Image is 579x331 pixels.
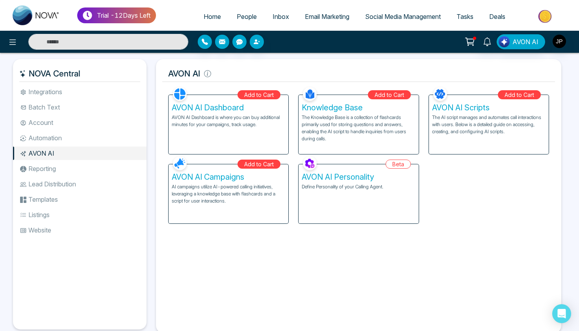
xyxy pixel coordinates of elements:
[172,183,285,205] p: AI campaigns utilize AI-powered calling initiatives, leveraging a knowledge base with flashcards ...
[13,100,147,114] li: Batch Text
[13,116,147,129] li: Account
[204,13,221,20] span: Home
[13,6,60,25] img: Nova CRM Logo
[489,13,505,20] span: Deals
[481,9,513,24] a: Deals
[433,87,447,101] img: AVON AI Scripts
[499,36,510,47] img: Lead Flow
[237,13,257,20] span: People
[498,90,541,99] div: Add to Cart
[297,9,357,24] a: Email Marketing
[303,156,317,170] img: AVON AI Personality
[553,35,566,48] img: User Avatar
[368,90,411,99] div: Add to Cart
[229,9,265,24] a: People
[303,87,317,101] img: Knowledge Base
[457,13,473,20] span: Tasks
[19,65,140,82] h5: NOVA Central
[196,9,229,24] a: Home
[305,13,349,20] span: Email Marketing
[517,7,574,25] img: Market-place.gif
[432,114,546,135] p: The AI script manages and automates call interactions with users. Below is a detailed guide on ac...
[13,147,147,160] li: AVON AI
[365,13,441,20] span: Social Media Management
[13,193,147,206] li: Templates
[13,223,147,237] li: Website
[13,131,147,145] li: Automation
[265,9,297,24] a: Inbox
[302,103,415,112] h5: Knowledge Base
[13,162,147,175] li: Reporting
[13,208,147,221] li: Listings
[172,114,285,128] p: AVON AI Dashboard is where you can buy additional minutes for your campaigns, track usage.
[238,160,280,169] div: Add to Cart
[449,9,481,24] a: Tasks
[238,90,280,99] div: Add to Cart
[386,160,411,169] div: Beta
[172,103,285,112] h5: AVON AI Dashboard
[512,37,538,46] span: AVON AI
[172,172,285,182] h5: AVON AI Campaigns
[97,11,150,20] p: Trial - 12 Days Left
[173,87,187,101] img: AVON AI Dashboard
[13,85,147,99] li: Integrations
[13,177,147,191] li: Lead Distribution
[357,9,449,24] a: Social Media Management
[273,13,289,20] span: Inbox
[302,172,415,182] h5: AVON AI Personality
[173,156,187,170] img: AVON AI Campaigns
[497,34,545,49] button: AVON AI
[552,304,571,323] div: Open Intercom Messenger
[302,114,415,142] p: The Knowledge Base is a collection of flashcards primarily used for storing questions and answers...
[302,183,415,190] p: Define Personality of your Calling Agent.
[432,103,546,112] h5: AVON AI Scripts
[162,65,555,82] h5: AVON AI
